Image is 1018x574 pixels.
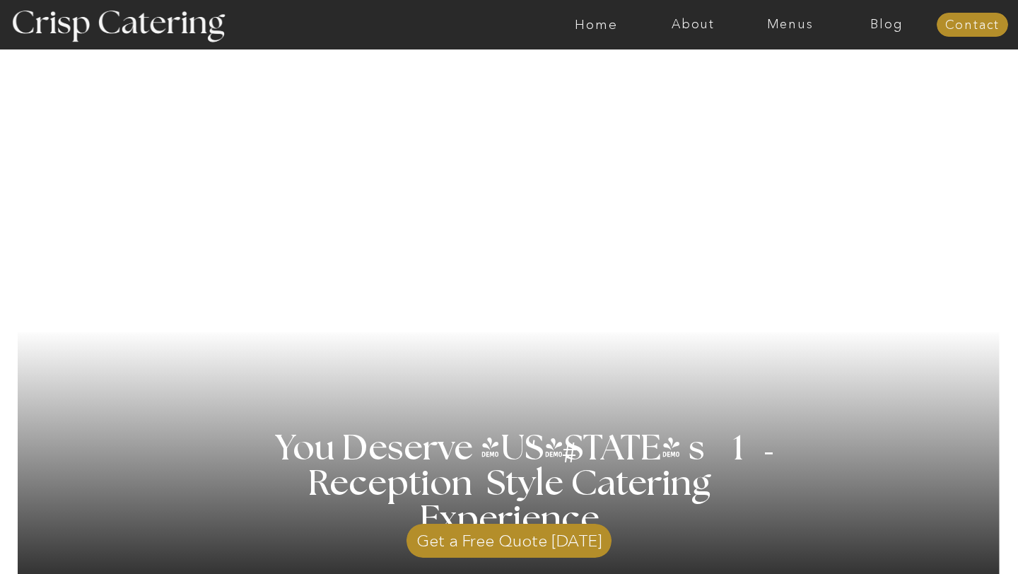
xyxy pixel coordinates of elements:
a: Get a Free Quote [DATE] [406,517,612,558]
a: Blog [838,18,935,32]
h3: # [531,439,612,480]
a: Menus [742,18,838,32]
h1: You Deserve [US_STATE] s 1 Reception Style Catering Experience [226,431,793,537]
a: Contact [937,18,1008,33]
a: Home [548,18,645,32]
a: About [645,18,742,32]
h3: ' [505,432,563,467]
h3: ' [737,415,778,496]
